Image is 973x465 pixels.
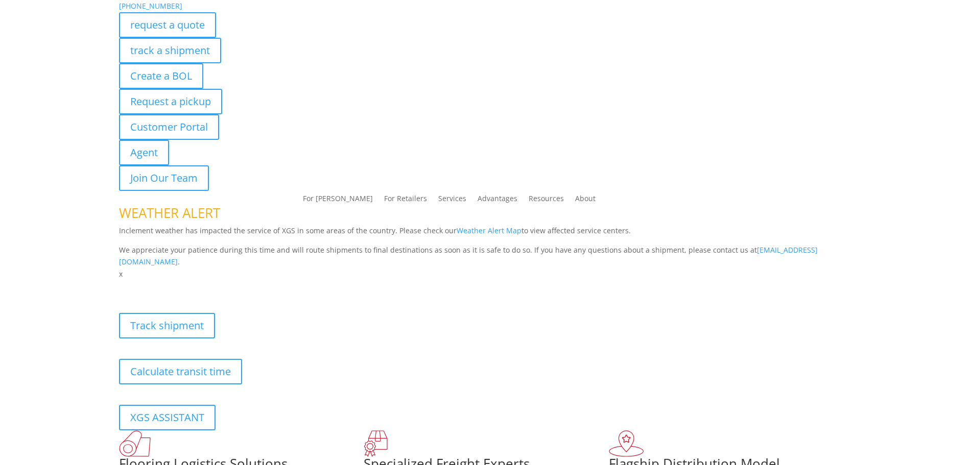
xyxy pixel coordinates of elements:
img: xgs-icon-flagship-distribution-model-red [609,430,644,457]
a: Resources [529,195,564,206]
a: Create a BOL [119,63,203,89]
a: Join Our Team [119,165,209,191]
p: x [119,268,855,280]
a: Services [438,195,466,206]
img: xgs-icon-focused-on-flooring-red [364,430,388,457]
a: Weather Alert Map [457,226,521,235]
a: About [575,195,596,206]
p: Inclement weather has impacted the service of XGS in some areas of the country. Please check our ... [119,225,855,244]
a: track a shipment [119,38,221,63]
a: Agent [119,140,169,165]
a: Track shipment [119,313,215,338]
img: xgs-icon-total-supply-chain-intelligence-red [119,430,151,457]
a: Advantages [478,195,517,206]
a: Request a pickup [119,89,222,114]
p: We appreciate your patience during this time and will route shipments to final destinations as so... [119,244,855,268]
a: For Retailers [384,195,427,206]
a: Calculate transit time [119,359,242,384]
a: request a quote [119,12,216,38]
a: For [PERSON_NAME] [303,195,373,206]
a: XGS ASSISTANT [119,405,216,430]
a: Customer Portal [119,114,219,140]
span: WEATHER ALERT [119,204,220,222]
b: Visibility, transparency, and control for your entire supply chain. [119,282,347,291]
a: [PHONE_NUMBER] [119,1,182,11]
